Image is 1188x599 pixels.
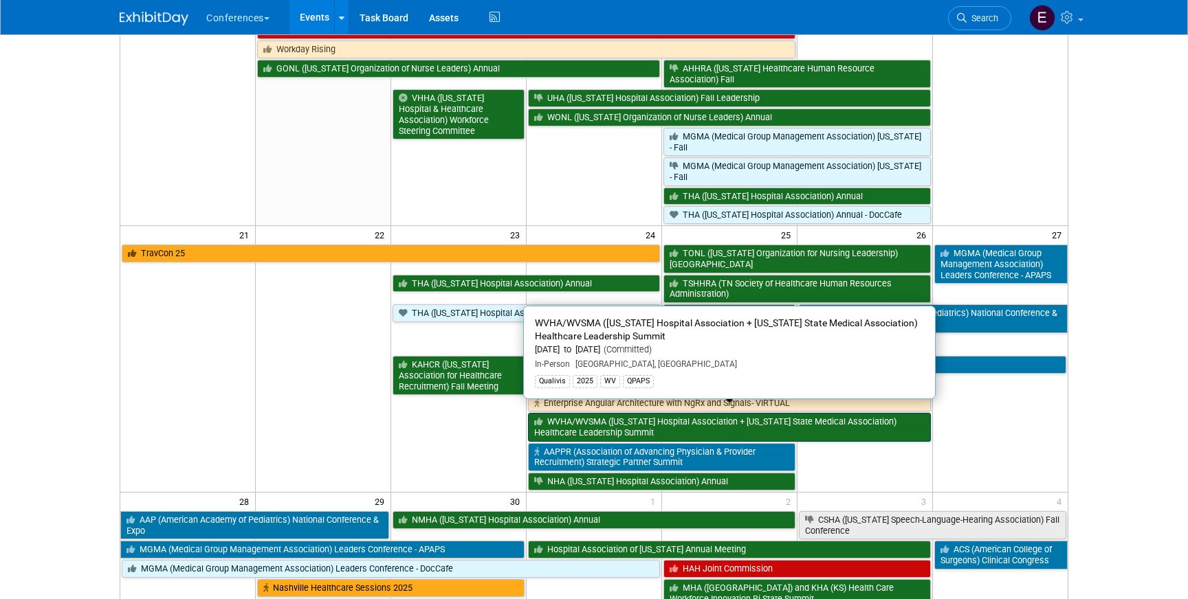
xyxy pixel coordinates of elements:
[649,493,661,510] span: 1
[535,375,570,387] div: Qualivis
[934,245,1068,284] a: MGMA (Medical Group Management Association) Leaders Conference - APAPS
[122,560,660,578] a: MGMA (Medical Group Management Association) Leaders Conference - DocCafe
[257,41,795,58] a: Workday Rising
[120,12,188,25] img: ExhibitDay
[528,394,931,412] a: Enterprise Angular Architecture with NgRx and Signals- VIRTUAL
[393,304,660,322] a: THA ([US_STATE] Hospital Association) Annual - DocCafe
[799,511,1066,539] a: CSHA ([US_STATE] Speech-Language-Hearing Association) Fall Conference
[257,579,525,597] a: Nashville Healthcare Sessions 2025
[934,541,1068,569] a: ACS (American College of Surgeons) Clinical Congress
[920,493,932,510] span: 3
[509,493,526,510] span: 30
[644,226,661,243] span: 24
[238,493,255,510] span: 28
[528,89,931,107] a: UHA ([US_STATE] Hospital Association) Fall Leadership
[600,375,620,387] div: WV
[393,275,660,293] a: THA ([US_STATE] Hospital Association) Annual
[1050,226,1068,243] span: 27
[393,356,525,395] a: KAHCR ([US_STATE] Association for Healthcare Recruitment) Fall Meeting
[120,541,525,558] a: MGMA (Medical Group Management Association) Leaders Conference - APAPS
[570,359,737,369] span: [GEOGRAPHIC_DATA], [GEOGRAPHIC_DATA]
[1029,5,1055,31] img: Erin Anderson
[528,443,795,471] a: AAPPR (Association of Advancing Physician & Provider Recruitment) Strategic Partner Summit
[535,359,570,369] span: In-Person
[535,317,918,341] span: WVHA/WVSMA ([US_STATE] Hospital Association + [US_STATE] State Medical Association) Healthcare Le...
[623,375,654,387] div: QPAPS
[784,493,797,510] span: 2
[663,157,931,185] a: MGMA (Medical Group Management Association) [US_STATE] - Fall
[509,226,526,243] span: 23
[663,275,931,303] a: TSHHRA (TN Society of Healthcare Human Resources Administration)
[600,344,652,354] span: (Committed)
[257,60,660,78] a: GONL ([US_STATE] Organization of Nurse Leaders) Annual
[373,226,390,243] span: 22
[393,89,525,139] a: VHHA ([US_STATE] Hospital & Healthcare Association) Workforce Steering Committee
[573,375,597,387] div: 2025
[393,511,795,529] a: NMHA ([US_STATE] Hospital Association) Annual
[663,128,931,156] a: MGMA (Medical Group Management Association) [US_STATE] - Fall
[1055,493,1068,510] span: 4
[535,344,924,356] div: [DATE] to [DATE]
[967,13,998,23] span: Search
[948,6,1011,30] a: Search
[528,541,931,558] a: Hospital Association of [US_STATE] Annual Meeting
[663,188,931,205] a: THA ([US_STATE] Hospital Association) Annual
[780,226,797,243] span: 25
[663,206,931,224] a: THA ([US_STATE] Hospital Association) Annual - DocCafe
[528,473,795,490] a: NHA ([US_STATE] Hospital Association) Annual
[373,493,390,510] span: 29
[238,226,255,243] span: 21
[120,511,389,539] a: AAP (American Academy of Pediatrics) National Conference & Expo
[528,413,931,441] a: WVHA/WVSMA ([US_STATE] Hospital Association + [US_STATE] State Medical Association) Healthcare Le...
[663,245,931,273] a: TONL ([US_STATE] Organization for Nursing Leadership) [GEOGRAPHIC_DATA]
[528,109,931,126] a: WONL ([US_STATE] Organization of Nurse Leaders) Annual
[663,60,931,88] a: AHHRA ([US_STATE] Healthcare Human Resource Association) Fall
[663,560,931,578] a: HAH Joint Commission
[915,226,932,243] span: 26
[122,245,660,262] a: TravCon 25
